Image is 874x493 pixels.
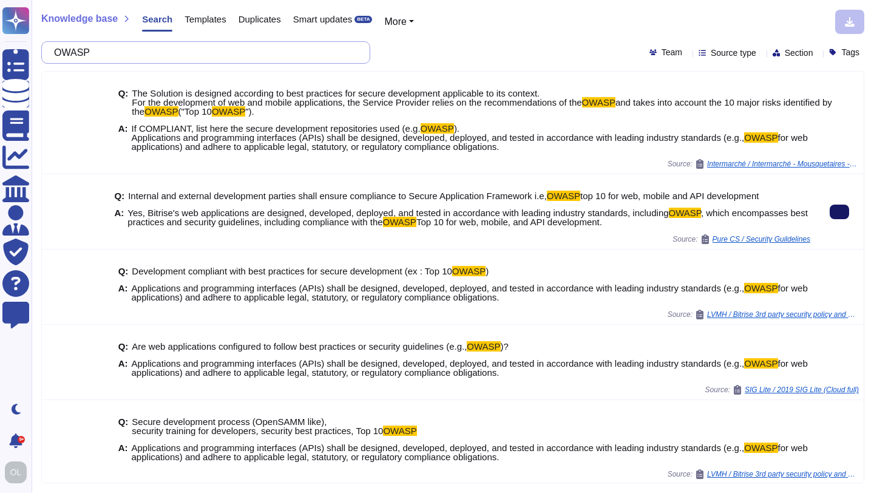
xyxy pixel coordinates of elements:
span: ) [486,266,489,276]
mark: OWASP [383,217,416,227]
span: Applications and programming interfaces (APIs) shall be designed, developed, deployed, and tested... [132,358,745,369]
mark: OWASP [669,208,701,218]
span: The Solution is designed according to best practices for secure development applicable to its con... [132,88,581,107]
span: Search [142,15,172,24]
b: A: [115,208,124,226]
span: If COMPLIANT, list here the secure development repositories used (e.g. [132,123,421,134]
b: Q: [118,417,129,435]
span: Source: [668,469,859,479]
span: Intermarché / Intermarché - Mousquetaires - Security questionnaire [707,160,859,168]
b: A: [118,359,128,377]
b: A: [118,284,128,302]
b: A: [118,124,128,151]
mark: OWASP [467,341,500,352]
mark: OWASP [582,97,615,107]
b: Q: [118,267,129,276]
div: 9+ [18,436,25,443]
img: user [5,461,27,483]
mark: OWASP [744,132,777,143]
input: Search a question or template... [48,42,357,63]
mark: OWASP [452,266,486,276]
button: user [2,459,35,486]
span: Internal and external development parties shall ensure compliance to Secure Application Framework... [128,191,547,201]
span: LVMH / Bitrise 3rd party security policy and assessment [707,471,859,478]
span: Pure CS / Security Guildelines [713,236,810,243]
span: Source: [705,385,859,395]
span: Tags [841,48,859,56]
span: More [384,16,406,27]
button: More [384,15,414,29]
span: for web applications) and adhere to applicable legal, statutory, or regulatory compliance obligat... [132,283,808,302]
mark: OWASP [212,106,245,117]
b: Q: [115,191,125,200]
span: ("Top 10 [178,106,212,117]
mark: OWASP [547,191,580,201]
span: Secure development process (OpenSAMM like), security training for developers, security best pract... [132,416,383,436]
span: Applications and programming interfaces (APIs) shall be designed, developed, deployed, and tested... [132,283,745,293]
span: top 10 for web, mobile and API development [580,191,759,201]
mark: OWASP [744,358,777,369]
span: for web applications) and adhere to applicable legal, statutory, or regulatory compliance obligat... [132,443,808,462]
span: Smart updates [293,15,353,24]
span: Templates [185,15,226,24]
mark: OWASP [744,443,777,453]
span: Knowledge base [41,14,118,24]
span: , which encompasses best practices and security guidelines, including compliance with the [127,208,808,227]
b: Q: [118,342,129,351]
b: A: [118,443,128,461]
mark: OWASP [144,106,178,117]
span: SIG Lite / 2019 SIG Lite (Cloud full) [745,386,859,393]
span: and takes into account the 10 major risks identified by the [132,97,832,117]
span: Source: [668,310,859,319]
span: Are web applications configured to follow best practices or security guidelines (e.g., [132,341,467,352]
span: Yes, Bitrise's web applications are designed, developed, deployed, and tested in accordance with ... [127,208,668,218]
span: Section [785,49,813,57]
span: for web applications) and adhere to applicable legal, statutory, or regulatory compliance obligat... [132,358,808,378]
span: LVMH / Bitrise 3rd party security policy and assessment [707,311,859,318]
span: Duplicates [239,15,281,24]
span: Source type [711,49,756,57]
span: for web applications) and adhere to applicable legal, statutory, or regulatory compliance obligat... [132,132,808,152]
span: Applications and programming interfaces (APIs) shall be designed, developed, deployed, and tested... [132,443,745,453]
mark: OWASP [421,123,454,134]
span: )? [501,341,509,352]
span: ). Applications and programming interfaces (APIs) shall be designed, developed, deployed, and tes... [132,123,745,143]
b: Q: [118,89,129,116]
span: Development compliant with best practices for secure development (ex : Top 10 [132,266,452,276]
mark: OWASP [383,426,416,436]
div: BETA [354,16,372,23]
span: Team [662,48,682,56]
span: Source: [668,159,859,169]
span: Source: [672,234,810,244]
span: Top 10 for web, mobile, and API development. [416,217,602,227]
mark: OWASP [744,283,777,293]
span: "). [245,106,254,117]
